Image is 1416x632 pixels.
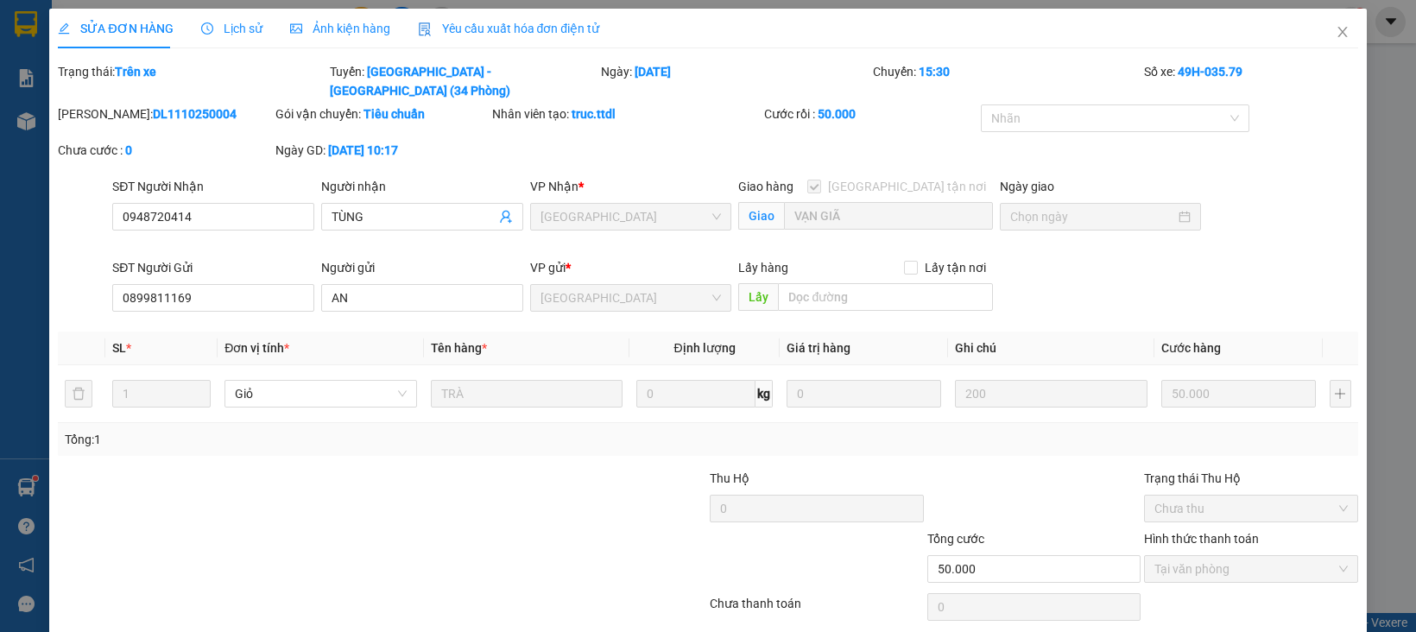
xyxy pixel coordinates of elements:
[321,258,523,277] div: Người gửi
[738,180,793,193] span: Giao hàng
[1000,180,1054,193] label: Ngày giao
[955,380,1147,408] input: Ghi Chú
[115,65,156,79] b: Trên xe
[418,22,432,36] img: icon
[1336,25,1350,39] span: close
[153,107,237,121] b: DL1110250004
[1161,341,1221,355] span: Cước hàng
[871,62,1142,100] div: Chuyến:
[784,202,992,230] input: Giao tận nơi
[821,177,993,196] span: [GEOGRAPHIC_DATA] tận nơi
[363,107,425,121] b: Tiêu chuẩn
[112,177,314,196] div: SĐT Người Nhận
[1010,207,1176,226] input: Ngày giao
[224,341,289,355] span: Đơn vị tính
[738,261,788,275] span: Lấy hàng
[635,65,671,79] b: [DATE]
[330,65,510,98] b: [GEOGRAPHIC_DATA] - [GEOGRAPHIC_DATA] (34 Phòng)
[674,341,736,355] span: Định lượng
[328,143,398,157] b: [DATE] 10:17
[1144,469,1358,488] div: Trạng thái Thu Hộ
[530,258,732,277] div: VP gửi
[56,62,327,100] div: Trạng thái:
[1318,9,1367,57] button: Close
[65,430,547,449] div: Tổng: 1
[1144,532,1259,546] label: Hình thức thanh toán
[235,381,407,407] span: Giỏ
[918,258,993,277] span: Lấy tận nơi
[328,62,599,100] div: Tuyến:
[290,22,302,35] span: picture
[201,22,262,35] span: Lịch sử
[290,22,390,35] span: Ảnh kiện hàng
[58,141,272,160] div: Chưa cước :
[58,104,272,123] div: [PERSON_NAME]:
[738,283,778,311] span: Lấy
[65,380,92,408] button: delete
[1154,496,1348,521] span: Chưa thu
[112,341,126,355] span: SL
[58,22,70,35] span: edit
[787,341,850,355] span: Giá trị hàng
[1178,65,1242,79] b: 49H-035.79
[599,62,870,100] div: Ngày:
[1161,380,1316,408] input: 0
[927,532,984,546] span: Tổng cước
[738,202,784,230] span: Giao
[919,65,950,79] b: 15:30
[112,258,314,277] div: SĐT Người Gửi
[492,104,760,123] div: Nhân viên tạo:
[530,180,578,193] span: VP Nhận
[818,107,856,121] b: 50.000
[1330,380,1351,408] button: plus
[125,143,132,157] b: 0
[201,22,213,35] span: clock-circle
[431,380,623,408] input: VD: Bàn, Ghế
[572,107,616,121] b: truc.ttdl
[1154,556,1348,582] span: Tại văn phòng
[275,141,490,160] div: Ngày GD:
[948,332,1154,365] th: Ghi chú
[275,104,490,123] div: Gói vận chuyển:
[540,285,722,311] span: Đà Lạt
[321,177,523,196] div: Người nhận
[58,22,173,35] span: SỬA ĐƠN HÀNG
[710,471,749,485] span: Thu Hộ
[431,341,487,355] span: Tên hàng
[778,283,992,311] input: Dọc đường
[418,22,600,35] span: Yêu cầu xuất hóa đơn điện tử
[708,594,926,624] div: Chưa thanh toán
[499,210,513,224] span: user-add
[540,204,722,230] span: Ninh Hòa
[764,104,978,123] div: Cước rồi :
[755,380,773,408] span: kg
[1142,62,1360,100] div: Số xe:
[787,380,941,408] input: 0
